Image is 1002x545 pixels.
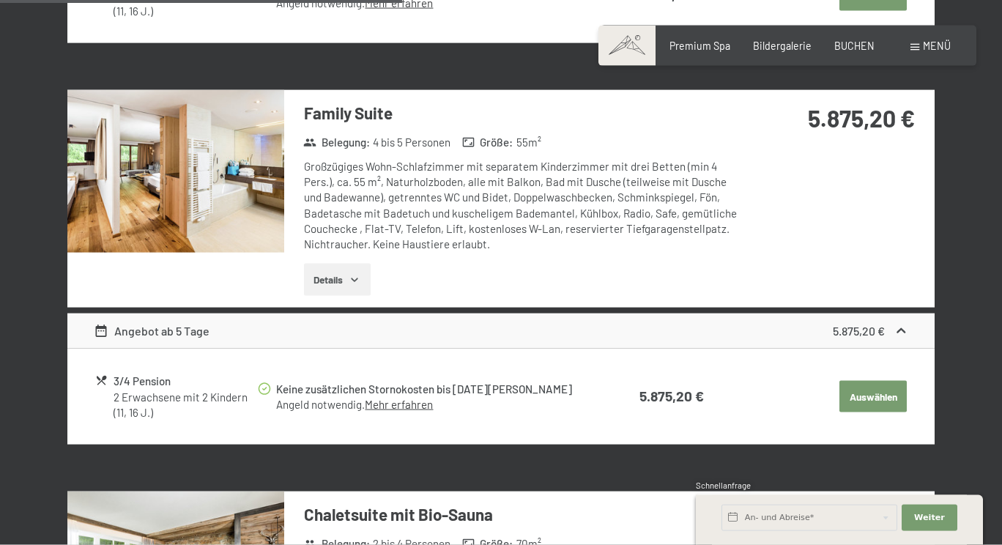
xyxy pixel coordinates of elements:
[67,90,284,253] img: mss_renderimg.php
[839,381,907,413] button: Auswählen
[114,373,256,390] div: 3/4 Pension
[94,322,210,340] div: Angebot ab 5 Tage
[67,314,935,349] div: Angebot ab 5 Tage5.875,20 €
[304,102,740,125] h3: Family Suite
[365,398,433,411] a: Mehr erfahren
[833,324,885,338] strong: 5.875,20 €
[808,104,915,132] strong: 5.875,20 €
[114,390,256,421] div: 2 Erwachsene mit 2 Kindern (11, 16 J.)
[669,40,730,52] a: Premium Spa
[639,388,704,404] strong: 5.875,20 €
[304,503,740,526] h3: Chaletsuite mit Bio-Sauna
[902,505,957,531] button: Weiter
[276,381,581,398] div: Keine zusätzlichen Stornokosten bis [DATE][PERSON_NAME]
[462,135,513,150] strong: Größe :
[696,481,751,490] span: Schnellanfrage
[304,159,740,253] div: Großzügiges Wohn-Schlafzimmer mit separatem Kinderzimmer mit drei Betten (min 4 Pers.), ca. 55 m²...
[923,40,951,52] span: Menü
[373,135,450,150] span: 4 bis 5 Personen
[753,40,812,52] a: Bildergalerie
[303,135,370,150] strong: Belegung :
[516,135,541,150] span: 55 m²
[304,264,371,296] button: Details
[914,512,945,524] span: Weiter
[834,40,875,52] a: BUCHEN
[276,397,581,412] div: Angeld notwendig.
